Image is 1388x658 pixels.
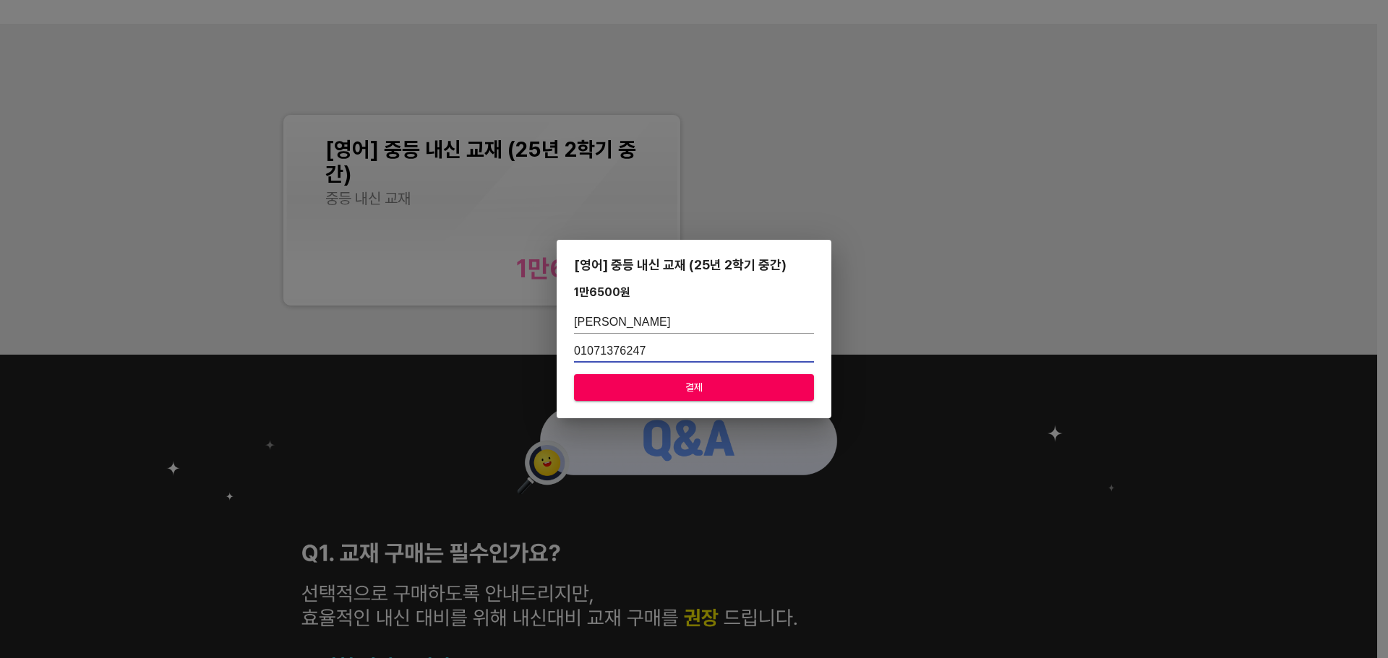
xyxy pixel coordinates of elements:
[574,374,814,401] button: 결제
[574,311,814,334] input: 학생 이름
[574,257,814,272] div: [영어] 중등 내신 교재 (25년 2학기 중간)
[574,285,630,299] div: 1만6500 원
[586,378,802,397] span: 결제
[574,339,814,363] input: 학생 연락처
